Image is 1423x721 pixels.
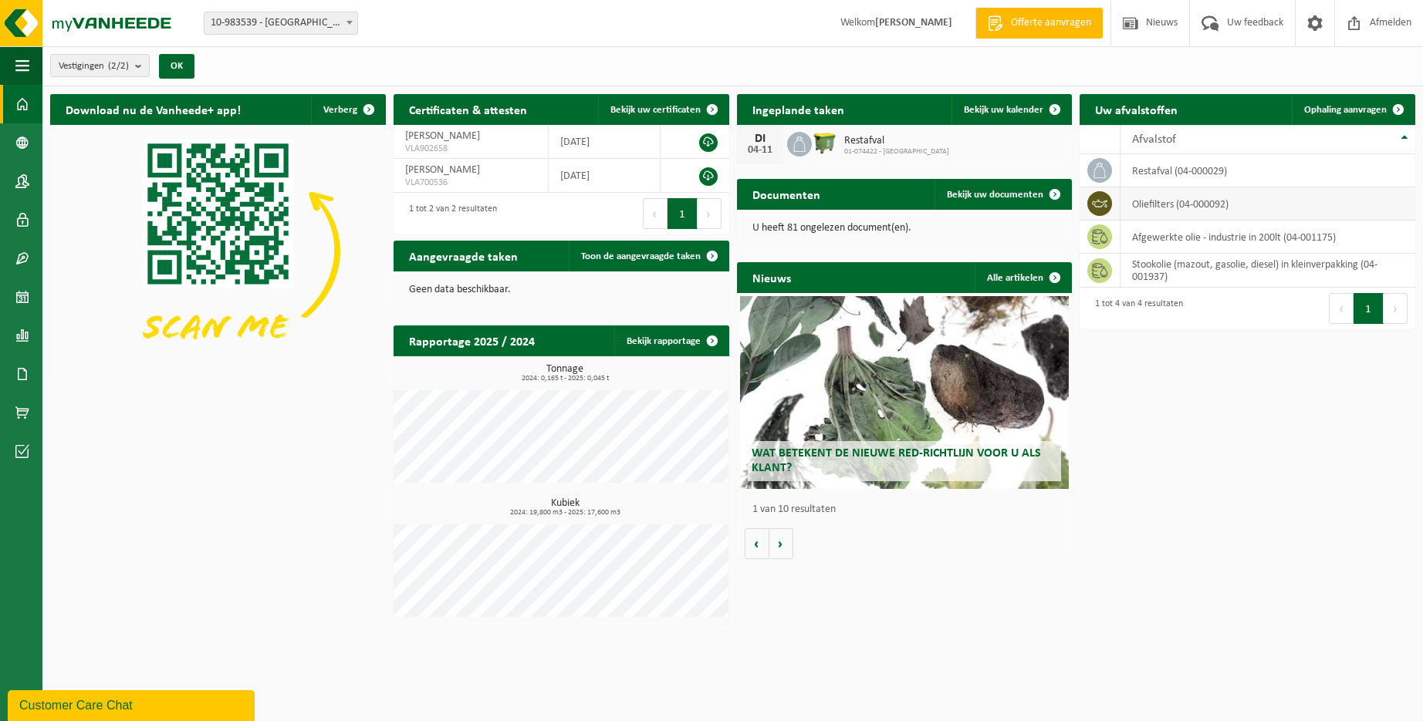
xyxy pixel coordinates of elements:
a: Bekijk uw documenten [935,179,1070,210]
img: Download de VHEPlus App [50,125,386,376]
h2: Rapportage 2025 / 2024 [394,325,550,355]
span: Vestigingen [59,55,129,78]
button: Previous [1329,293,1354,324]
h2: Download nu de Vanheede+ app! [50,94,256,124]
button: 1 [1354,293,1384,324]
td: [DATE] [549,125,661,159]
h2: Documenten [737,179,836,209]
button: Next [1384,293,1408,324]
button: Verberg [311,94,384,125]
img: WB-1100-HPE-GN-50 [812,130,838,156]
button: Volgende [769,528,793,559]
a: Bekijk uw kalender [951,94,1070,125]
div: 1 tot 4 van 4 resultaten [1087,291,1183,325]
a: Alle artikelen [975,262,1070,293]
h2: Uw afvalstoffen [1080,94,1193,124]
span: Bekijk uw kalender [964,105,1043,115]
h2: Aangevraagde taken [394,241,533,271]
td: restafval (04-000029) [1120,154,1415,187]
span: Ophaling aanvragen [1304,105,1387,115]
iframe: chat widget [8,687,258,721]
div: DI [745,133,776,145]
span: VLA902658 [405,143,536,155]
strong: [PERSON_NAME] [875,17,952,29]
span: Wat betekent de nieuwe RED-richtlijn voor u als klant? [752,447,1041,474]
a: Wat betekent de nieuwe RED-richtlijn voor u als klant? [740,296,1069,489]
td: oliefilters (04-000092) [1120,187,1415,221]
span: 2024: 19,800 m3 - 2025: 17,600 m3 [401,509,729,517]
button: Next [698,198,722,229]
a: Bekijk rapportage [614,325,728,356]
span: [PERSON_NAME] [405,164,480,176]
td: afgewerkte olie - industrie in 200lt (04-001175) [1120,221,1415,254]
span: Toon de aangevraagde taken [581,251,701,261]
p: Geen data beschikbaar. [409,285,714,295]
span: 01-074422 - [GEOGRAPHIC_DATA] [844,147,949,157]
span: Restafval [844,135,949,147]
p: 1 van 10 resultaten [752,504,1065,515]
h2: Nieuws [737,262,806,292]
a: Offerte aanvragen [975,8,1103,39]
p: U heeft 81 ongelezen document(en). [752,223,1057,234]
span: Verberg [323,105,357,115]
div: 04-11 [745,145,776,156]
span: [PERSON_NAME] [405,130,480,142]
td: [DATE] [549,159,661,193]
span: Bekijk uw documenten [947,190,1043,200]
button: 1 [668,198,698,229]
span: 10-983539 - LINOVIK - WERVIK [204,12,358,35]
button: Previous [643,198,668,229]
span: 2024: 0,165 t - 2025: 0,045 t [401,375,729,382]
div: 1 tot 2 van 2 resultaten [401,197,497,231]
h2: Certificaten & attesten [394,94,542,124]
button: OK [159,54,194,79]
a: Ophaling aanvragen [1292,94,1414,125]
span: Offerte aanvragen [1007,15,1095,31]
span: Bekijk uw certificaten [610,105,701,115]
count: (2/2) [108,61,129,71]
h2: Ingeplande taken [737,94,860,124]
span: Afvalstof [1132,133,1176,146]
span: VLA700536 [405,177,536,189]
h3: Tonnage [401,364,729,382]
button: Vorige [745,528,769,559]
button: Vestigingen(2/2) [50,54,150,77]
a: Bekijk uw certificaten [598,94,728,125]
span: 10-983539 - LINOVIK - WERVIK [204,12,357,34]
a: Toon de aangevraagde taken [569,241,728,271]
td: stookolie (mazout, gasolie, diesel) in kleinverpakking (04-001937) [1120,254,1415,288]
h3: Kubiek [401,498,729,517]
